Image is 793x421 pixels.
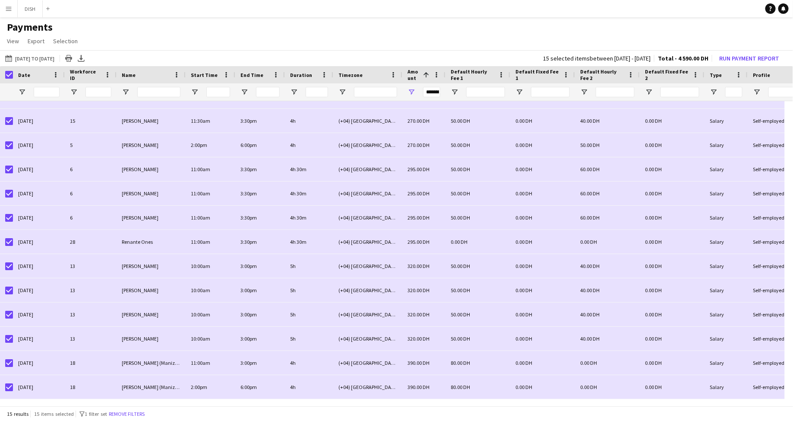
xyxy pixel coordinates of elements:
[235,182,285,205] div: 3:30pm
[338,88,346,96] button: Open Filter Menu
[510,133,575,157] div: 0.00 DH
[13,157,65,181] div: [DATE]
[285,351,333,375] div: 4h
[235,327,285,351] div: 3:00pm
[28,37,44,45] span: Export
[235,157,285,181] div: 3:30pm
[186,157,235,181] div: 11:00am
[122,335,158,342] span: [PERSON_NAME]
[235,351,285,375] div: 3:00pm
[451,88,458,96] button: Open Filter Menu
[445,206,510,230] div: 50.00 DH
[186,182,235,205] div: 11:00am
[13,182,65,205] div: [DATE]
[333,206,402,230] div: (+04) [GEOGRAPHIC_DATA]
[186,327,235,351] div: 10:00am
[65,278,117,302] div: 13
[85,87,111,97] input: Workforce ID Filter Input
[640,206,705,230] div: 0.00 DH
[333,327,402,351] div: (+04) [GEOGRAPHIC_DATA]
[705,157,748,181] div: Salary
[640,157,705,181] div: 0.00 DH
[65,109,117,133] div: 15
[235,230,285,254] div: 3:30pm
[408,118,430,124] span: 270.00 DH
[640,303,705,326] div: 0.00 DH
[705,206,748,230] div: Salary
[510,182,575,205] div: 0.00 DH
[122,142,158,148] span: [PERSON_NAME]
[235,206,285,230] div: 3:30pm
[575,278,640,302] div: 40.00 DH
[285,206,333,230] div: 4h 30m
[575,182,640,205] div: 60.00 DH
[13,351,65,375] div: [DATE]
[24,35,48,47] a: Export
[705,133,748,157] div: Salary
[285,109,333,133] div: 4h
[445,327,510,351] div: 50.00 DH
[451,68,495,81] span: Default Hourly Fee 1
[510,375,575,399] div: 0.00 DH
[235,375,285,399] div: 6:00pm
[705,351,748,375] div: Salary
[445,351,510,375] div: 80.00 DH
[705,327,748,351] div: Salary
[445,278,510,302] div: 50.00 DH
[76,53,86,64] app-action-btn: Export XLSX
[235,254,285,278] div: 3:00pm
[408,68,420,81] span: Amount
[510,278,575,302] div: 0.00 DH
[122,118,158,124] span: [PERSON_NAME]
[408,287,430,293] span: 320.00 DH
[290,72,312,78] span: Duration
[50,35,81,47] a: Selection
[466,87,505,97] input: Default Hourly Fee 1 Filter Input
[65,327,117,351] div: 13
[515,88,523,96] button: Open Filter Menu
[575,327,640,351] div: 40.00 DH
[575,157,640,181] div: 60.00 DH
[408,384,430,390] span: 390.00 DH
[285,375,333,399] div: 4h
[333,133,402,157] div: (+04) [GEOGRAPHIC_DATA]
[705,182,748,205] div: Salary
[186,254,235,278] div: 10:00am
[186,206,235,230] div: 11:00am
[333,351,402,375] div: (+04) [GEOGRAPHIC_DATA]
[445,109,510,133] div: 50.00 DH
[408,214,430,221] span: 295.00 DH
[705,303,748,326] div: Salary
[333,109,402,133] div: (+04) [GEOGRAPHIC_DATA]
[710,72,722,78] span: Type
[596,87,635,97] input: Default Hourly Fee 2 Filter Input
[640,133,705,157] div: 0.00 DH
[408,360,430,366] span: 390.00 DH
[256,87,280,97] input: End Time Filter Input
[7,37,19,45] span: View
[543,56,651,61] div: 15 selected items between [DATE] - [DATE]
[122,384,220,390] span: [PERSON_NAME] (Manizha) [PERSON_NAME]
[333,303,402,326] div: (+04) [GEOGRAPHIC_DATA]
[65,230,117,254] div: 28
[445,375,510,399] div: 80.00 DH
[65,182,117,205] div: 6
[65,206,117,230] div: 6
[285,303,333,326] div: 5h
[408,190,430,197] span: 295.00 DH
[640,182,705,205] div: 0.00 DH
[710,88,717,96] button: Open Filter Menu
[645,88,653,96] button: Open Filter Menu
[63,53,74,64] app-action-btn: Print
[575,303,640,326] div: 40.00 DH
[122,287,158,293] span: [PERSON_NAME]
[575,351,640,375] div: 0.00 DH
[640,327,705,351] div: 0.00 DH
[122,88,130,96] button: Open Filter Menu
[285,182,333,205] div: 4h 30m
[753,72,770,78] span: Profile
[13,206,65,230] div: [DATE]
[640,375,705,399] div: 0.00 DH
[122,311,158,318] span: [PERSON_NAME]
[240,88,248,96] button: Open Filter Menu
